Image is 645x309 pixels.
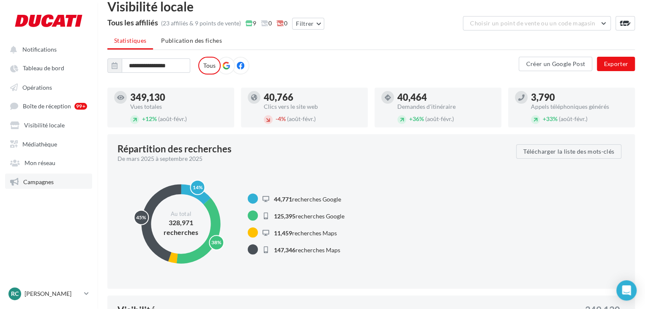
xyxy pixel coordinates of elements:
[142,115,157,122] span: 12%
[425,115,454,122] span: (août-févr.)
[130,93,227,102] div: 349,130
[74,103,87,110] div: 99+
[22,83,52,91] span: Opérations
[158,115,187,122] span: (août-févr.)
[470,19,595,27] span: Choisir un point de vente ou un code magasin
[519,57,592,71] button: Créer un Google Post
[246,19,256,28] span: 9
[7,286,90,302] a: RC [PERSON_NAME]
[516,144,621,159] button: Télécharger la liste des mots-clés
[264,104,361,110] div: Clics vers le site web
[287,115,316,122] span: (août-févr.)
[409,115,413,122] span: +
[5,154,92,170] a: Mon réseau
[274,246,340,253] span: recherches Maps
[25,159,55,166] span: Mon réseau
[543,115,558,122] span: 33%
[5,98,92,113] a: Boîte de réception 99+
[597,57,635,71] button: Exporter
[559,115,588,122] span: (août-févr.)
[261,19,272,28] span: 0
[23,178,54,185] span: Campagnes
[24,121,65,129] span: Visibilité locale
[274,229,292,236] span: 11,459
[274,195,341,202] span: recherches Google
[531,104,628,110] div: Appels téléphoniques générés
[274,246,295,253] span: 147,346
[463,16,611,30] button: Choisir un point de vente ou un code magasin
[25,290,81,298] p: [PERSON_NAME]
[397,93,495,102] div: 40,464
[543,115,546,122] span: +
[274,229,337,236] span: recherches Maps
[276,19,287,28] span: 0
[22,140,57,147] span: Médiathèque
[5,60,92,75] a: Tableau de bord
[5,41,89,57] button: Notifications
[5,79,92,94] a: Opérations
[397,104,495,110] div: Demandes d'itinéraire
[274,212,295,219] span: 125,395
[531,93,628,102] div: 3,790
[22,46,57,53] span: Notifications
[130,104,227,110] div: Vues totales
[276,115,286,122] span: 4%
[23,102,71,110] span: Boîte de réception
[409,115,424,122] span: 36%
[198,57,221,74] label: Tous
[5,174,92,189] a: Campagnes
[142,115,145,122] span: +
[161,19,241,28] div: (23 affiliés & 9 points de vente)
[107,19,158,26] div: Tous les affiliés
[5,117,92,132] a: Visibilité locale
[292,18,324,30] button: Filtrer
[23,65,64,72] span: Tableau de bord
[616,280,637,301] div: Open Intercom Messenger
[118,144,232,154] div: Répartition des recherches
[274,212,344,219] span: recherches Google
[161,37,222,44] span: Publication des fiches
[264,93,361,102] div: 40,766
[118,154,509,163] div: De mars 2025 à septembre 2025
[5,136,92,151] a: Médiathèque
[11,290,19,298] span: RC
[274,195,292,202] span: 44,771
[276,115,278,122] span: -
